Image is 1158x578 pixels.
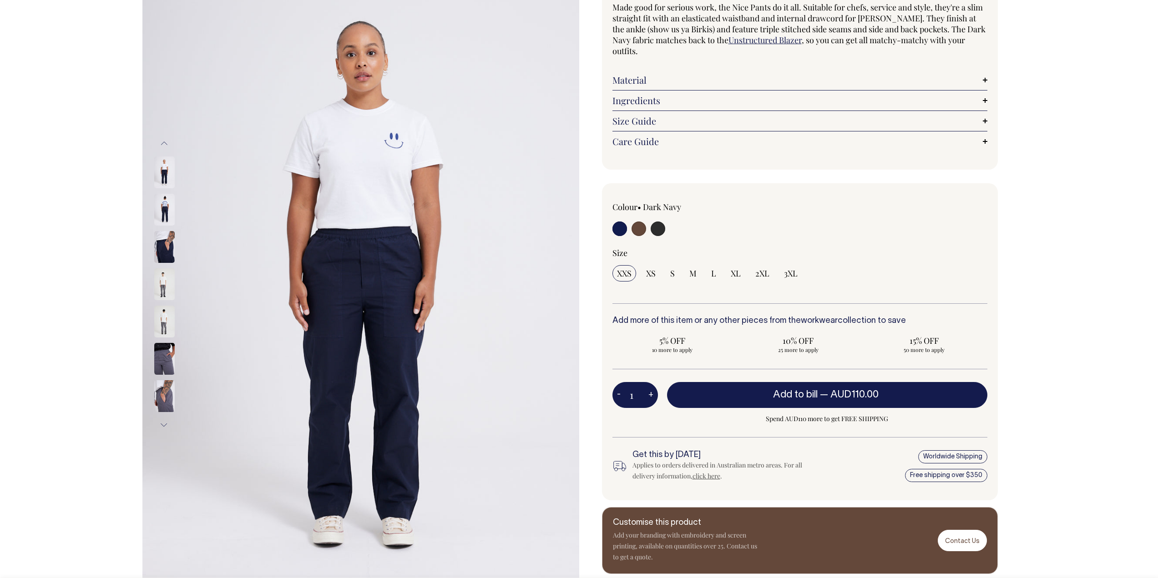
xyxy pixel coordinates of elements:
[643,201,681,212] label: Dark Navy
[743,335,854,346] span: 10% OFF
[743,346,854,353] span: 25 more to apply
[779,265,802,281] input: 3XL
[667,413,987,424] span: Spend AUD110 more to get FREE SHIPPING
[773,390,818,399] span: Add to bill
[637,201,641,212] span: •
[711,268,716,279] span: L
[685,265,701,281] input: M
[612,75,987,85] a: Material
[784,268,798,279] span: 3XL
[707,265,721,281] input: L
[938,530,987,551] a: Contact Us
[157,415,171,435] button: Next
[612,386,625,404] button: -
[666,265,679,281] input: S
[612,332,733,356] input: 5% OFF 10 more to apply
[612,2,986,45] span: Made good for serious work, the Nice Pants do it all. Suitable for chefs, service and style, they...
[820,390,881,399] span: —
[869,346,980,353] span: 50 more to apply
[154,380,175,412] img: charcoal
[644,386,658,404] button: +
[755,268,769,279] span: 2XL
[689,268,697,279] span: M
[154,306,175,337] img: charcoal
[612,35,965,56] span: , so you can get all matchy-matchy with your outfits.
[667,382,987,407] button: Add to bill —AUD110.00
[693,472,720,480] a: click here
[612,265,636,281] input: XXS
[613,530,759,563] p: Add your branding with embroidery and screen printing, available on quantities over 25. Contact u...
[801,317,838,325] a: workwear
[751,265,774,281] input: 2XL
[154,343,175,375] img: charcoal
[731,268,741,279] span: XL
[612,136,987,147] a: Care Guide
[612,247,987,258] div: Size
[617,335,728,346] span: 5% OFF
[612,95,987,106] a: Ingredients
[646,268,656,279] span: XS
[154,268,175,300] img: charcoal
[738,332,859,356] input: 10% OFF 25 more to apply
[157,133,171,154] button: Previous
[728,35,802,45] a: Unstructured Blazer
[154,231,175,263] img: dark-navy
[612,116,987,126] a: Size Guide
[612,201,763,212] div: Colour
[154,194,175,226] img: dark-navy
[670,268,675,279] span: S
[632,460,817,482] div: Applies to orders delivered in Australian metro areas. For all delivery information, .
[830,390,879,399] span: AUD110.00
[154,156,175,188] img: dark-navy
[617,346,728,353] span: 10 more to apply
[617,268,632,279] span: XXS
[864,332,985,356] input: 15% OFF 50 more to apply
[726,265,745,281] input: XL
[632,451,817,460] h6: Get this by [DATE]
[869,335,980,346] span: 15% OFF
[642,265,660,281] input: XS
[613,518,759,528] h6: Customise this product
[612,317,987,326] h6: Add more of this item or any other pieces from the collection to save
